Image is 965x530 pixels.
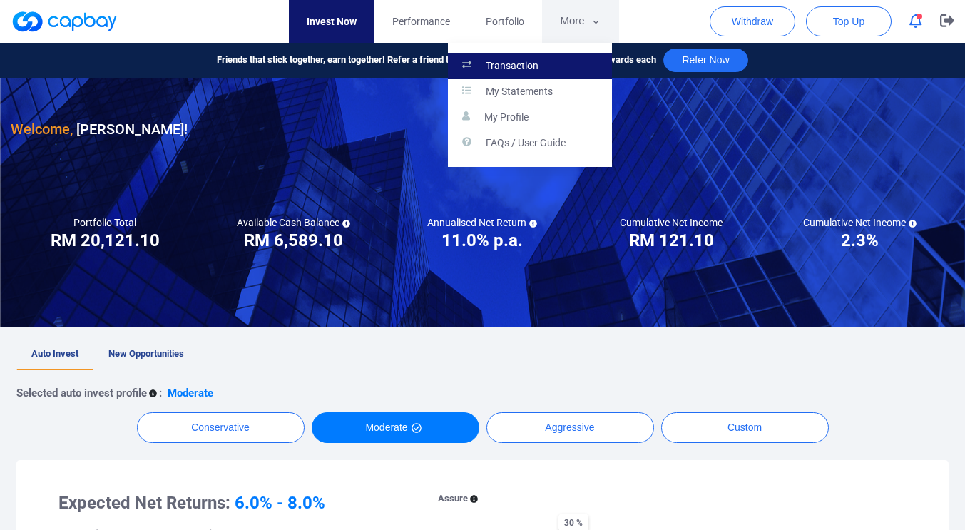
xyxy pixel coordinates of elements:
p: My Profile [484,111,529,124]
p: My Statements [486,86,553,98]
p: FAQs / User Guide [486,137,566,150]
a: My Profile [448,105,612,131]
a: Transaction [448,53,612,79]
a: FAQs / User Guide [448,131,612,156]
p: Transaction [486,60,538,73]
a: My Statements [448,79,612,105]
